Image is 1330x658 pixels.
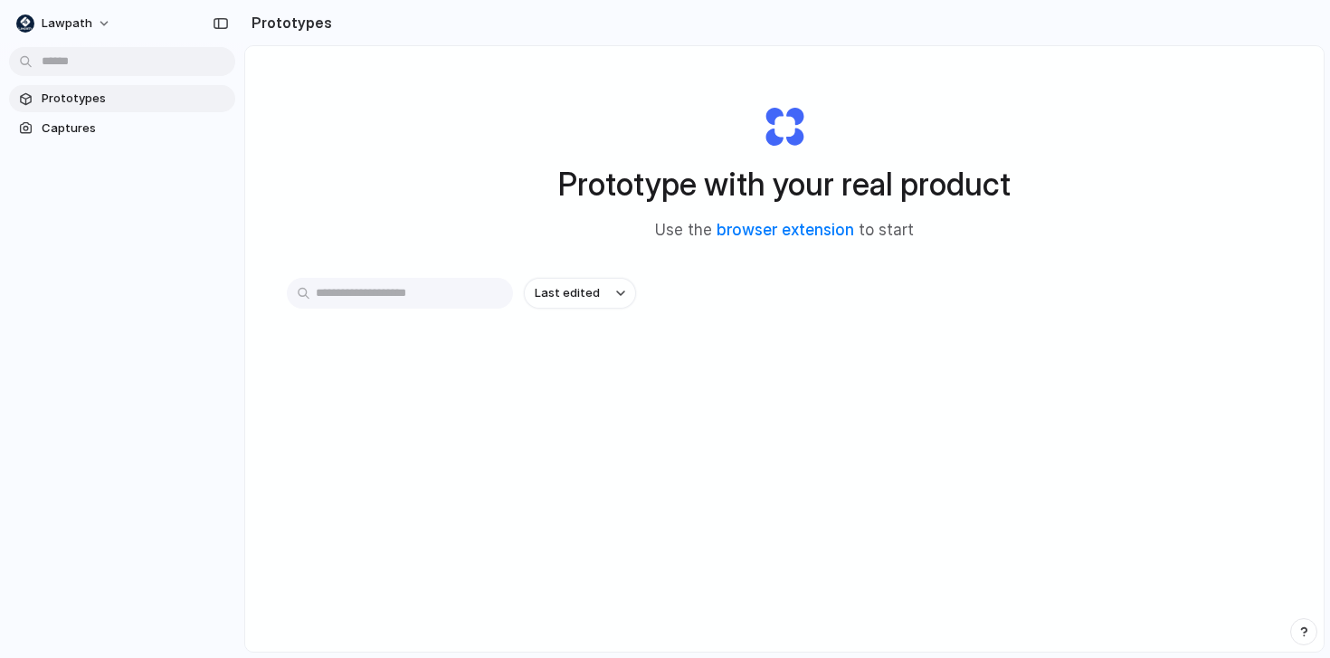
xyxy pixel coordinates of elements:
[535,284,600,302] span: Last edited
[9,115,235,142] a: Captures
[524,278,636,309] button: Last edited
[717,221,854,239] a: browser extension
[9,9,120,38] button: Lawpath
[42,14,92,33] span: Lawpath
[558,160,1011,208] h1: Prototype with your real product
[9,85,235,112] a: Prototypes
[244,12,332,33] h2: Prototypes
[42,119,228,138] span: Captures
[655,219,914,243] span: Use the to start
[42,90,228,108] span: Prototypes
